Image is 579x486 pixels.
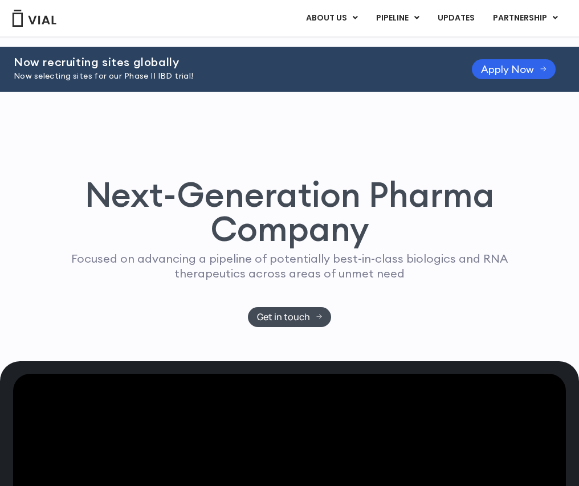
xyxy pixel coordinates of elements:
span: Get in touch [257,313,310,321]
p: Now selecting sites for our Phase II IBD trial! [14,70,443,83]
span: Apply Now [481,65,534,73]
p: Focused on advancing a pipeline of potentially best-in-class biologics and RNA therapeutics acros... [60,251,519,281]
a: PARTNERSHIPMenu Toggle [484,9,567,28]
a: Get in touch [248,307,332,327]
a: UPDATES [429,9,483,28]
a: Apply Now [472,59,556,79]
h1: Next-Generation Pharma Company [43,177,536,246]
img: Vial Logo [11,10,57,27]
a: ABOUT USMenu Toggle [297,9,366,28]
a: PIPELINEMenu Toggle [367,9,428,28]
h2: Now recruiting sites globally [14,56,443,68]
